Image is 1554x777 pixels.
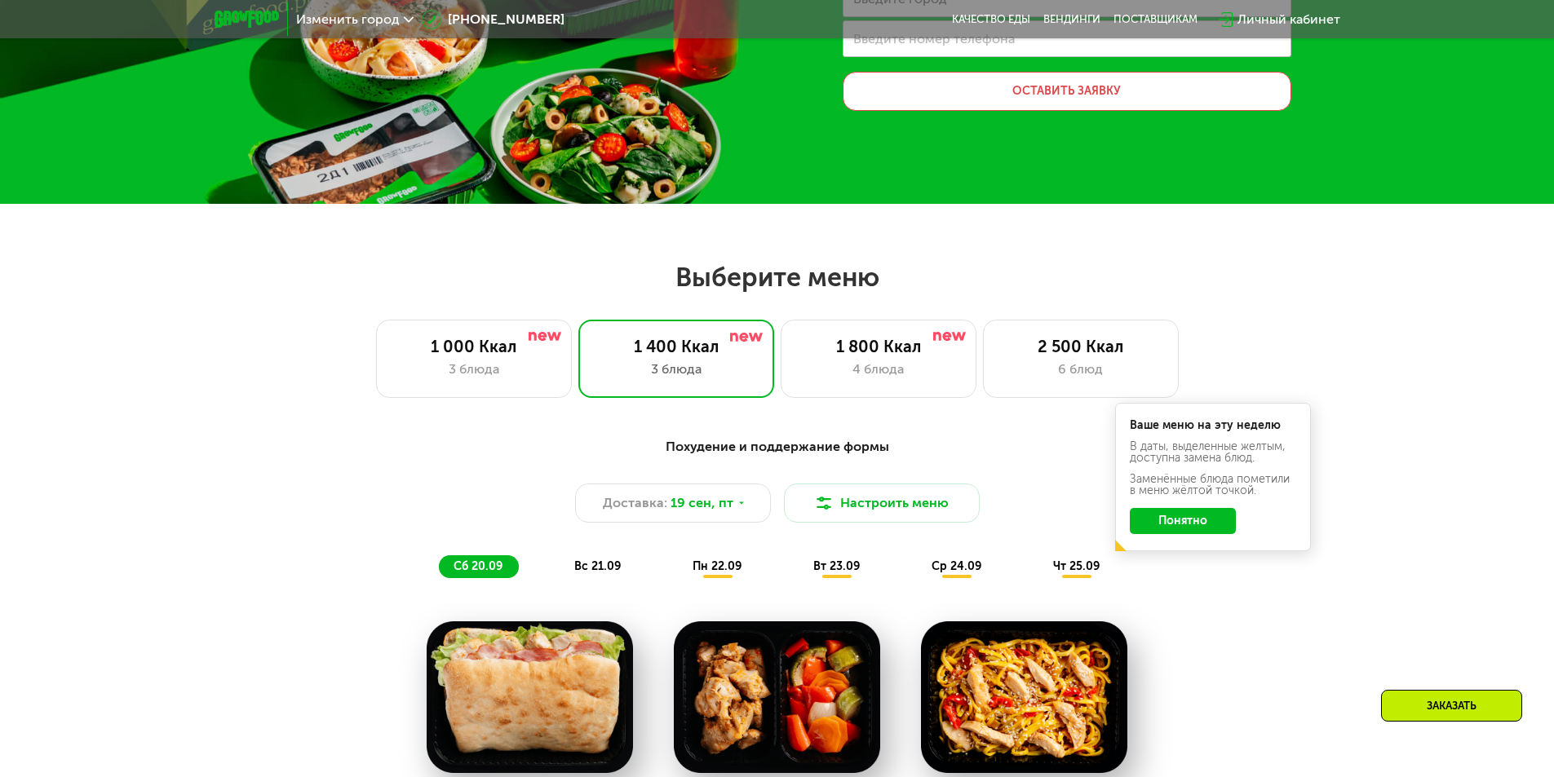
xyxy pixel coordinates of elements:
[843,72,1291,111] button: Оставить заявку
[393,360,555,379] div: 3 блюда
[853,34,1015,43] label: Введите номер телефона
[813,559,860,573] span: вт 23.09
[1130,474,1296,497] div: Заменённые блюда пометили в меню жёлтой точкой.
[1237,10,1340,29] div: Личный кабинет
[574,559,621,573] span: вс 21.09
[595,337,757,356] div: 1 400 Ккал
[1113,13,1198,26] div: поставщикам
[595,360,757,379] div: 3 блюда
[1381,690,1522,722] div: Заказать
[784,483,980,523] button: Настроить меню
[52,261,1502,294] h2: Выберите меню
[671,493,733,513] span: 19 сен, пт
[1053,559,1100,573] span: чт 25.09
[798,337,959,356] div: 1 800 Ккал
[932,559,981,573] span: ср 24.09
[296,13,400,26] span: Изменить город
[603,493,667,513] span: Доставка:
[952,13,1030,26] a: Качество еды
[1130,420,1296,431] div: Ваше меню на эту неделю
[798,360,959,379] div: 4 блюда
[393,337,555,356] div: 1 000 Ккал
[1000,360,1162,379] div: 6 блюд
[1043,13,1100,26] a: Вендинги
[1130,441,1296,464] div: В даты, выделенные желтым, доступна замена блюд.
[422,10,564,29] a: [PHONE_NUMBER]
[294,437,1260,457] div: Похудение и поддержание формы
[1130,508,1236,534] button: Понятно
[1000,337,1162,356] div: 2 500 Ккал
[693,559,742,573] span: пн 22.09
[454,559,503,573] span: сб 20.09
